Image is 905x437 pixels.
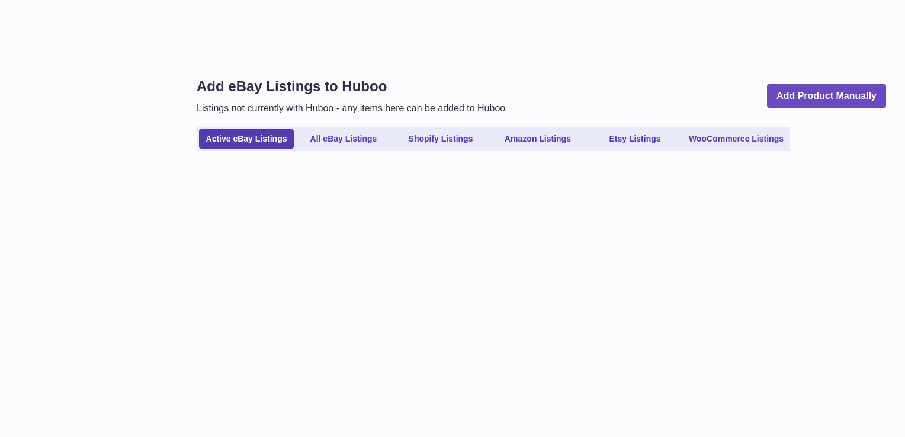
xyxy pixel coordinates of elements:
a: WooCommerce Listings [685,129,788,149]
a: Amazon Listings [490,129,585,149]
p: Listings not currently with Huboo - any items here can be added to Huboo [197,102,505,115]
a: Add Product Manually [767,84,886,108]
h1: Add eBay Listings to Huboo [197,77,505,96]
a: Shopify Listings [393,129,488,149]
a: All eBay Listings [296,129,391,149]
a: Etsy Listings [588,129,682,149]
a: Active eBay Listings [199,129,294,149]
